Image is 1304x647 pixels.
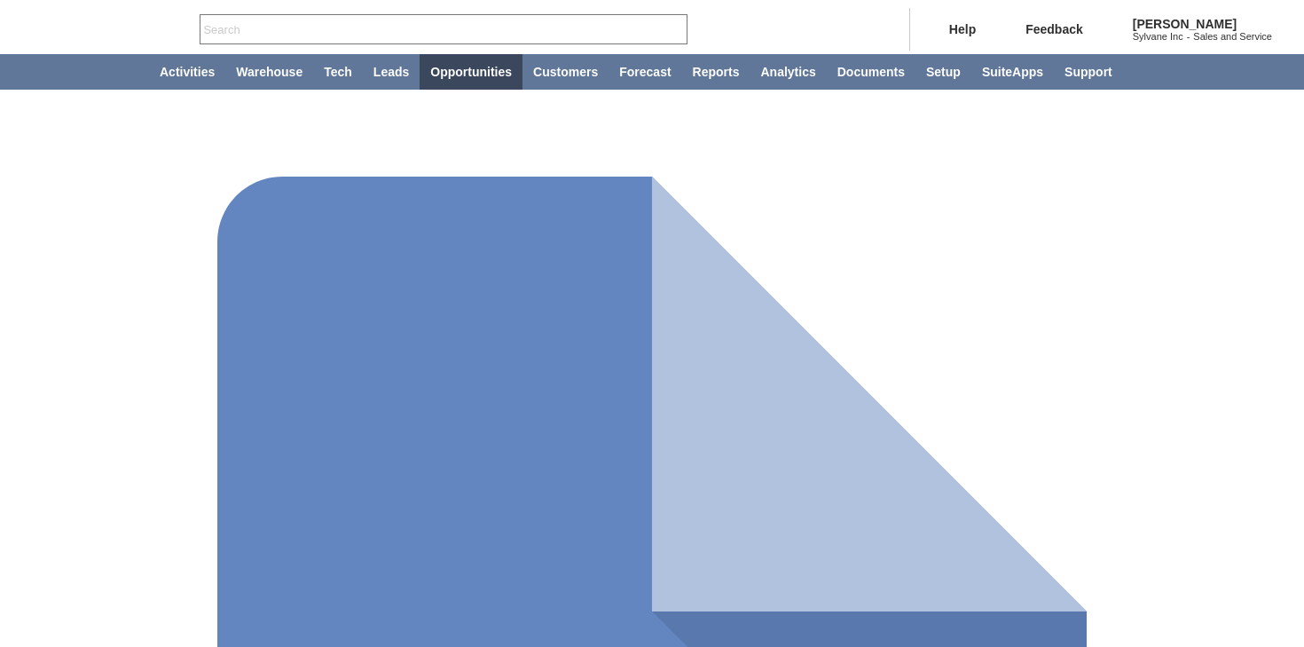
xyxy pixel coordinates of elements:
[827,54,915,90] a: Documents
[373,65,409,79] span: Leads
[430,65,512,79] span: Opportunities
[609,54,681,90] a: Forecast
[420,54,522,90] a: Opportunities
[1064,65,1112,79] span: Support
[682,54,750,90] a: Reports
[1054,54,1123,90] a: Support
[160,65,215,79] span: Activities
[837,65,905,79] span: Documents
[949,22,976,36] span: Help
[117,61,138,83] svg: Home
[324,65,352,79] span: Tech
[1133,17,1272,31] span: [PERSON_NAME]
[106,54,149,90] a: Home
[236,65,302,79] span: Warehouse
[32,61,53,83] svg: Recent Records
[910,4,986,54] div: Help
[1094,4,1283,54] div: Change Role
[64,54,106,90] div: Shortcuts
[750,54,827,90] a: Analytics
[867,4,909,54] div: Create New
[693,65,740,79] span: Reports
[200,19,663,40] input: Search
[225,54,313,90] a: Warehouse
[75,61,96,83] svg: Shortcuts
[619,65,671,79] span: Forecast
[663,19,684,40] svg: Search
[1187,31,1190,42] span: -
[982,65,1043,79] span: SuiteApps
[522,54,609,90] a: Customers
[1193,31,1272,42] span: Sales and Service
[915,54,971,90] a: Setup
[971,54,1054,90] a: SuiteApps
[1133,31,1183,42] span: Sylvane Inc
[761,65,816,79] span: Analytics
[149,54,225,90] a: Activities
[21,54,64,90] a: Recent Records
[313,54,363,90] a: Tech
[533,65,598,79] span: Customers
[1025,22,1083,36] span: Feedback
[363,54,420,90] a: Leads
[986,4,1094,54] div: Feedback
[926,65,961,79] span: Setup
